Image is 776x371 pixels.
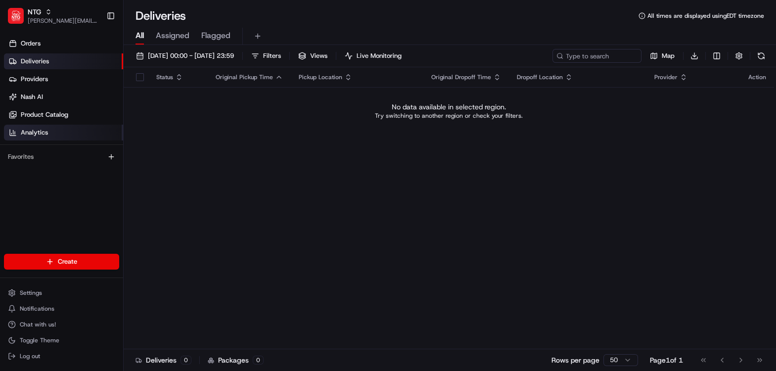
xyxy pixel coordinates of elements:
span: Notifications [20,305,54,313]
span: Status [156,73,173,81]
span: Settings [20,289,42,297]
a: Nash AI [4,89,123,105]
a: 📗Knowledge Base [6,217,80,234]
span: • [82,180,86,187]
p: No data available in selected region. [392,102,506,112]
span: Analytics [21,128,48,137]
span: Product Catalog [21,110,68,119]
span: All times are displayed using EDT timezone [647,12,764,20]
input: Type to search [552,49,641,63]
button: Toggle Theme [4,333,119,347]
span: Views [310,51,327,60]
div: We're available if you need us! [45,104,136,112]
button: Map [645,49,679,63]
p: Rows per page [551,355,599,365]
a: Product Catalog [4,107,123,123]
div: Past conversations [10,128,63,136]
div: Start new chat [45,94,162,104]
span: [DATE] 00:00 - [DATE] 23:59 [148,51,234,60]
span: Provider [654,73,678,81]
span: [PERSON_NAME] [31,153,80,161]
span: API Documentation [93,221,159,231]
span: Knowledge Base [20,221,76,231]
span: [DATE] [88,180,108,187]
a: Orders [4,36,123,51]
div: 0 [181,356,191,365]
span: Filters [263,51,281,60]
button: See all [153,126,180,138]
h1: Deliveries [136,8,186,24]
button: Create [4,254,119,270]
span: Log out [20,352,40,360]
button: Notifications [4,302,119,316]
button: Start new chat [168,97,180,109]
div: Favorites [4,149,119,165]
input: Clear [26,63,163,74]
span: Providers [21,75,48,84]
span: Original Pickup Time [216,73,273,81]
button: [DATE] 00:00 - [DATE] 23:59 [132,49,238,63]
span: Deliveries [21,57,49,66]
span: Map [662,51,675,60]
a: Powered byPylon [70,244,120,252]
button: [PERSON_NAME][EMAIL_ADDRESS][DOMAIN_NAME] [28,17,98,25]
img: 1736555255976-a54dd68f-1ca7-489b-9aae-adbdc363a1c4 [20,180,28,188]
span: Dropoff Location [517,73,563,81]
span: Flagged [201,30,230,42]
button: Filters [247,49,285,63]
div: Page 1 of 1 [650,355,683,365]
div: 0 [253,356,264,365]
div: Packages [208,355,264,365]
div: Deliveries [136,355,191,365]
span: Orders [21,39,41,48]
img: 1736555255976-a54dd68f-1ca7-489b-9aae-adbdc363a1c4 [20,153,28,161]
button: Settings [4,286,119,300]
span: Live Monitoring [357,51,402,60]
img: Nash [10,9,30,29]
p: Try switching to another region or check your filters. [375,112,523,120]
div: 📗 [10,222,18,230]
button: Chat with us! [4,318,119,331]
a: Analytics [4,125,123,140]
button: Refresh [754,49,768,63]
a: Deliveries [4,53,123,69]
span: Original Dropoff Time [431,73,491,81]
span: Nash AI [21,93,43,101]
span: Pylon [98,245,120,252]
span: Chat with us! [20,321,56,328]
a: Providers [4,71,123,87]
button: NTG [28,7,41,17]
button: Log out [4,349,119,363]
span: [PERSON_NAME] [31,180,80,187]
button: NTGNTG[PERSON_NAME][EMAIL_ADDRESS][DOMAIN_NAME] [4,4,102,28]
span: All [136,30,144,42]
img: NTG [8,8,24,24]
span: • [82,153,86,161]
button: Views [294,49,332,63]
span: Toggle Theme [20,336,59,344]
div: 💻 [84,222,91,230]
span: Create [58,257,77,266]
button: Live Monitoring [340,49,406,63]
span: [DATE] [88,153,108,161]
img: Charles Folsom [10,170,26,186]
p: Welcome 👋 [10,39,180,55]
img: Brittany Newman [10,143,26,159]
img: 9188753566659_6852d8bf1fb38e338040_72.png [21,94,39,112]
div: Action [748,73,766,81]
span: Pickup Location [299,73,342,81]
span: Assigned [156,30,189,42]
img: 1736555255976-a54dd68f-1ca7-489b-9aae-adbdc363a1c4 [10,94,28,112]
a: 💻API Documentation [80,217,163,234]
